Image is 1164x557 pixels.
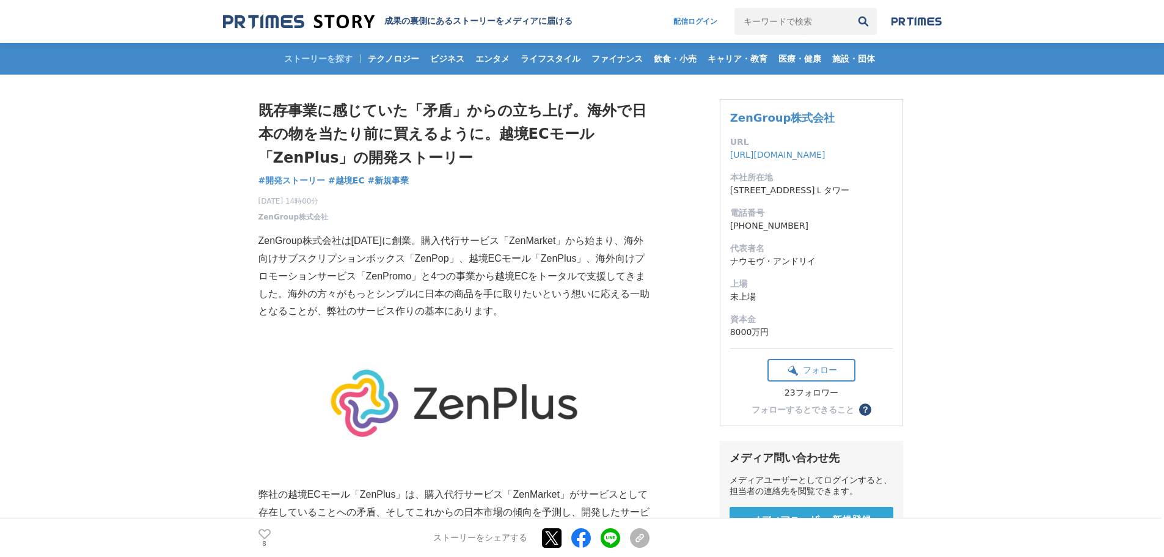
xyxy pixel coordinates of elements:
[328,174,365,187] a: #越境EC
[730,451,893,465] div: メディア問い合わせ先
[258,212,329,223] a: ZenGroup株式会社
[730,150,825,160] a: [URL][DOMAIN_NAME]
[774,43,826,75] a: 医療・健康
[827,43,880,75] a: 施設・団体
[827,53,880,64] span: 施設・団体
[470,43,514,75] a: エンタメ
[734,8,850,35] input: キーワードで検索
[751,514,872,527] span: メディアユーザー 新規登録
[730,136,893,149] dt: URL
[649,43,701,75] a: 飲食・小売
[258,99,650,169] h1: 既存事業に感じていた「矛盾」からの立ち上げ。海外で日本の物を当たり前に買えるように。越境ECモール「ZenPlus」の開発ストーリー
[730,507,893,545] a: メディアユーザー 新規登録 無料
[258,486,650,539] p: 弊社の越境ECモール「ZenPlus」は、購入代行サービス「ZenMarket」がサービスとして存在していることへの矛盾、そしてこれからの日本市場の傾向を予測し、開発したサービスです。
[730,184,893,197] dd: [STREET_ADDRESS]Ｌタワー
[730,219,893,232] dd: [PHONE_NUMBER]
[258,174,326,187] a: #開発ストーリー
[425,53,469,64] span: ビジネス
[730,171,893,184] dt: 本社所在地
[258,196,329,207] span: [DATE] 14時00分
[328,175,365,186] span: #越境EC
[730,242,893,255] dt: 代表者名
[767,388,855,399] div: 23フォロワー
[368,175,409,186] span: #新規事業
[516,53,585,64] span: ライフスタイル
[730,278,893,290] dt: 上場
[516,43,585,75] a: ライフスタイル
[433,533,527,544] p: ストーリーをシェアする
[730,313,893,326] dt: 資本金
[861,405,869,414] span: ？
[425,43,469,75] a: ビジネス
[223,13,573,30] a: 成果の裏側にあるストーリーをメディアに届ける 成果の裏側にあるストーリーをメディアに届ける
[470,53,514,64] span: エンタメ
[730,255,893,268] dd: ナウモヴ・アンドリイ
[258,175,326,186] span: #開発ストーリー
[730,290,893,303] dd: 未上場
[649,53,701,64] span: 飲食・小売
[258,232,650,320] p: ZenGroup株式会社は[DATE]に創業。購入代行サービス「ZenMarket」から始まり、海外向けサブスクリプションボックス「ZenPop」、越境ECモール「ZenPlus」、海外向けプロ...
[368,174,409,187] a: #新規事業
[850,8,877,35] button: 検索
[703,53,772,64] span: キャリア・教育
[587,43,648,75] a: ファイナンス
[258,540,271,547] p: 8
[384,16,573,27] h2: 成果の裏側にあるストーリーをメディアに届ける
[752,405,854,414] div: フォローするとできること
[859,404,871,416] button: ？
[730,475,893,497] div: メディアユーザーとしてログインすると、担当者の連絡先を閲覧できます。
[703,43,772,75] a: キャリア・教育
[363,43,424,75] a: テクノロジー
[730,111,835,124] a: ZenGroup株式会社
[891,17,942,26] img: prtimes
[363,53,424,64] span: テクノロジー
[258,338,650,468] img: thumbnail_97404910-319d-11ee-8482-83c995433ac7.png
[223,13,375,30] img: 成果の裏側にあるストーリーをメディアに届ける
[730,207,893,219] dt: 電話番号
[767,359,855,382] button: フォロー
[587,53,648,64] span: ファイナンス
[661,8,730,35] a: 配信ログイン
[730,326,893,339] dd: 8000万円
[774,53,826,64] span: 医療・健康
